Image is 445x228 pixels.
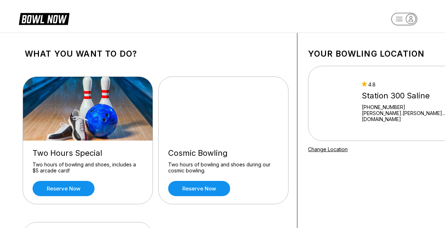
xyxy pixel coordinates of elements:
[318,77,355,130] img: Station 300 Saline
[168,148,279,158] div: Cosmic Bowling
[33,181,95,196] a: Reserve now
[308,146,348,152] a: Change Location
[23,77,153,141] img: Two Hours Special
[33,148,143,158] div: Two Hours Special
[33,161,143,174] div: Two hours of bowling and shoes, includes a $5 arcade card!
[168,161,279,174] div: Two hours of bowling and shoes during our cosmic bowling.
[168,181,230,196] a: Reserve now
[25,49,286,59] h1: What you want to do?
[159,77,289,141] img: Cosmic Bowling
